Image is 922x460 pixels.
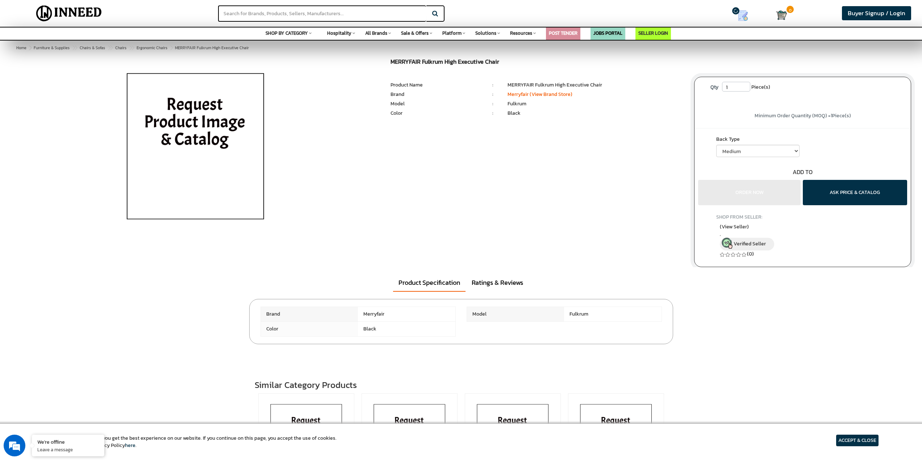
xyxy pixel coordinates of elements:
[738,10,748,21] img: Show My Quotes
[218,5,426,22] input: Search for Brands, Products, Sellers, Manufacturers...
[478,91,508,98] li: :
[716,136,889,145] label: Back Type
[358,322,455,336] span: Black
[30,4,108,22] img: Inneed.Market
[37,446,99,453] p: Leave a message
[638,30,668,37] a: SELLER LOGIN
[831,112,832,119] span: 1
[549,30,577,37] a: POST TENDER
[475,30,496,37] span: Solutions
[716,7,776,24] a: my Quotes
[510,30,532,37] span: Resources
[327,30,351,37] span: Hospitality
[37,438,99,445] div: We're offline
[391,110,478,117] li: Color
[115,45,126,51] span: Chairs
[747,250,754,258] a: (0)
[564,307,662,321] span: Fulkrum
[32,45,249,51] span: MERRYFAIR Fulkrum High Executive Chair
[508,110,683,117] li: Black
[111,59,280,240] img: MERRYFAIR Fulkrum High Executive Chair
[137,45,167,51] span: Ergonomic Chairs
[508,81,683,89] li: MERRYFAIR Fulkrum High Executive Chair
[787,6,794,13] span: 0
[15,43,28,52] a: Home
[78,43,107,52] a: Chairs & Sofas
[32,43,71,52] a: Furniture & Supplies
[114,43,128,52] a: Chairs
[266,30,308,37] span: SHOP BY CATEGORY
[255,380,668,390] h3: Similar Category Products
[803,180,907,205] button: ASK PRICE & CATALOG
[836,435,879,446] article: ACCEPT & CLOSE
[29,45,31,51] span: >
[170,43,174,52] span: >
[43,435,337,449] article: We use cookies to ensure you get the best experience on our website. If you continue on this page...
[261,307,358,321] span: Brand
[391,100,478,107] li: Model
[358,307,455,321] span: Merryfair
[72,43,76,52] span: >
[365,30,387,37] span: All Brands
[751,82,770,93] span: Piece(s)
[478,81,508,89] li: :
[593,30,622,37] a: JOBS PORTAL
[466,274,529,291] a: Ratings & Reviews
[467,307,564,321] span: Model
[716,214,889,220] h4: SHOP FROM SELLER:
[391,59,683,67] h1: MERRYFAIR Fulkrum High Executive Chair
[108,43,111,52] span: >
[135,43,169,52] a: Ergonomic Chairs
[261,322,358,336] span: Color
[442,30,462,37] span: Platform
[720,223,749,231] span: (View Seller)
[478,100,508,107] li: :
[707,82,722,93] label: Qty
[34,45,70,51] span: Furniture & Supplies
[776,7,785,23] a: Cart 0
[393,274,466,292] a: Product Specification
[80,45,105,51] span: Chairs & Sofas
[508,100,683,107] li: Fulkrum
[391,91,478,98] li: Brand
[508,90,572,98] a: Merryfair (View Brand Store)
[129,43,133,52] span: >
[722,238,733,249] img: inneed-verified-seller-icon.png
[125,442,135,449] a: here
[391,81,478,89] li: Product Name
[734,240,766,248] span: Verified Seller
[401,30,429,37] span: Sale & Offers
[776,10,787,21] img: Cart
[720,231,885,237] span: ,
[755,112,851,119] span: Minimum Order Quantity (MOQ) = Piece(s)
[694,168,911,176] div: ADD TO
[478,110,508,117] li: :
[720,223,885,250] a: (View Seller) , Verified Seller
[848,9,905,18] span: Buyer Signup / Login
[842,6,911,20] a: Buyer Signup / Login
